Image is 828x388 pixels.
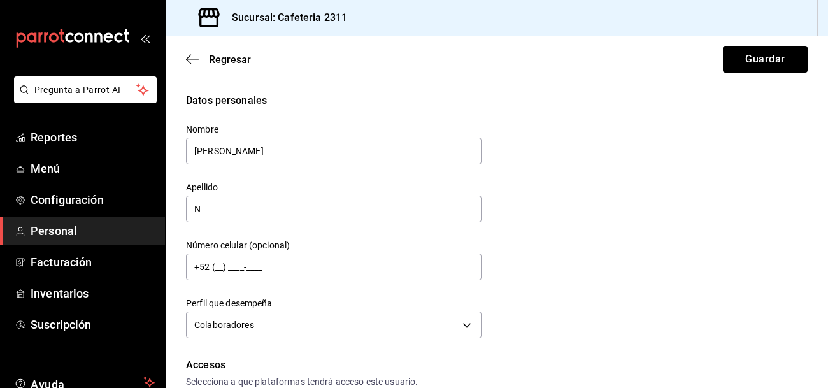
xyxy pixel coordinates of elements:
[31,285,155,302] span: Inventarios
[209,54,251,66] span: Regresar
[186,312,482,338] div: Colaboradores
[186,357,808,373] div: Accesos
[140,33,150,43] button: open_drawer_menu
[9,92,157,106] a: Pregunta a Parrot AI
[34,83,137,97] span: Pregunta a Parrot AI
[222,10,347,25] h3: Sucursal: Cafeteria 2311
[186,183,482,192] label: Apellido
[186,125,482,134] label: Nombre
[31,254,155,271] span: Facturación
[14,76,157,103] button: Pregunta a Parrot AI
[186,93,808,108] div: Datos personales
[723,46,808,73] button: Guardar
[31,191,155,208] span: Configuración
[186,54,251,66] button: Regresar
[186,241,482,250] label: Número celular (opcional)
[31,160,155,177] span: Menú
[31,129,155,146] span: Reportes
[186,299,482,308] label: Perfil que desempeña
[31,316,155,333] span: Suscripción
[31,222,155,240] span: Personal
